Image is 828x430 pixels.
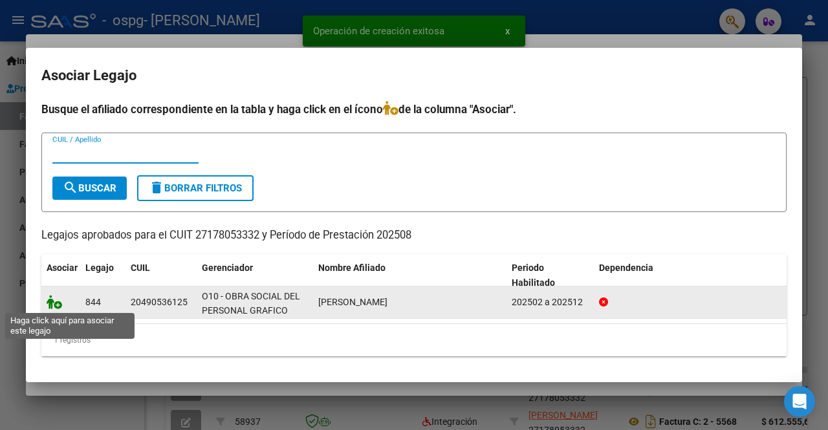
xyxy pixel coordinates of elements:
[63,180,78,195] mat-icon: search
[52,177,127,200] button: Buscar
[149,182,242,194] span: Borrar Filtros
[85,297,101,307] span: 844
[131,295,188,310] div: 20490536125
[512,295,589,310] div: 202502 a 202512
[131,263,150,273] span: CUIL
[197,254,313,297] datatable-header-cell: Gerenciador
[202,263,253,273] span: Gerenciador
[63,182,116,194] span: Buscar
[41,254,80,297] datatable-header-cell: Asociar
[41,228,787,244] p: Legajos aprobados para el CUIT 27178053332 y Período de Prestación 202508
[85,263,114,273] span: Legajo
[507,254,594,297] datatable-header-cell: Periodo Habilitado
[41,63,787,88] h2: Asociar Legajo
[594,254,787,297] datatable-header-cell: Dependencia
[41,101,787,118] h4: Busque el afiliado correspondiente en la tabla y haga click en el ícono de la columna "Asociar".
[512,263,555,288] span: Periodo Habilitado
[80,254,125,297] datatable-header-cell: Legajo
[149,180,164,195] mat-icon: delete
[784,386,815,417] div: Open Intercom Messenger
[41,324,787,356] div: 1 registros
[313,254,507,297] datatable-header-cell: Nombre Afiliado
[137,175,254,201] button: Borrar Filtros
[47,263,78,273] span: Asociar
[318,297,387,307] span: AMARILLA MATIAS NICOLAS
[318,263,386,273] span: Nombre Afiliado
[125,254,197,297] datatable-header-cell: CUIL
[202,291,300,316] span: O10 - OBRA SOCIAL DEL PERSONAL GRAFICO
[599,263,653,273] span: Dependencia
